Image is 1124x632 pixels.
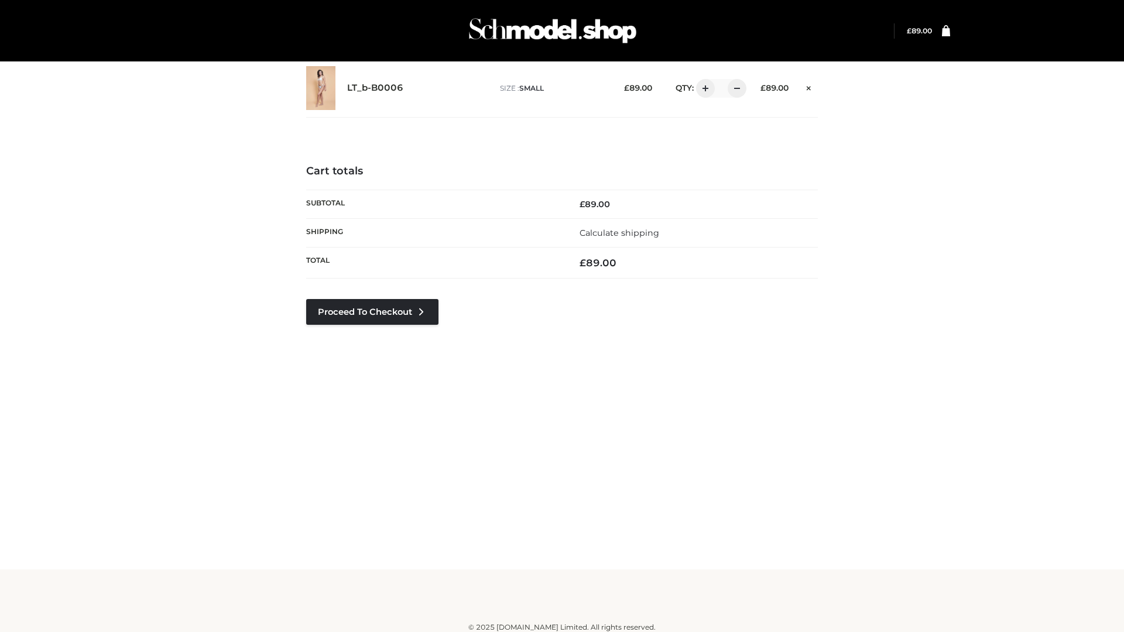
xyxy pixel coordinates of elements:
span: £ [580,199,585,209]
p: size : [500,83,606,94]
img: Schmodel Admin 964 [465,8,640,54]
div: QTY: [664,79,742,98]
span: SMALL [519,84,544,92]
bdi: 89.00 [760,83,789,92]
bdi: 89.00 [580,257,616,269]
a: Calculate shipping [580,228,659,238]
span: £ [580,257,586,269]
bdi: 89.00 [907,26,932,35]
bdi: 89.00 [580,199,610,209]
span: £ [907,26,911,35]
a: Remove this item [800,79,818,94]
th: Subtotal [306,190,562,218]
span: £ [760,83,766,92]
span: £ [624,83,629,92]
h4: Cart totals [306,165,818,178]
th: Shipping [306,218,562,247]
a: Proceed to Checkout [306,299,438,325]
th: Total [306,248,562,279]
a: LT_b-B0006 [347,83,403,94]
a: £89.00 [907,26,932,35]
bdi: 89.00 [624,83,652,92]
